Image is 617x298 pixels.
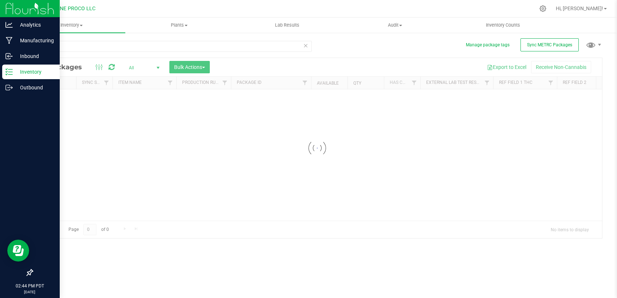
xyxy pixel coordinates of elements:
[538,5,547,12] div: Manage settings
[476,22,530,28] span: Inventory Counts
[527,42,572,47] span: Sync METRC Packages
[5,68,13,76] inline-svg: Inventory
[125,18,233,33] a: Plants
[13,20,56,29] p: Analytics
[13,83,56,92] p: Outbound
[3,283,56,289] p: 02:44 PM PDT
[466,42,510,48] button: Manage package tags
[5,53,13,60] inline-svg: Inbound
[32,41,312,52] input: Search Package ID, Item Name, SKU, Lot or Part Number...
[3,289,56,295] p: [DATE]
[13,36,56,45] p: Manufacturing
[5,84,13,91] inline-svg: Outbound
[265,22,309,28] span: Lab Results
[233,18,341,33] a: Lab Results
[5,37,13,44] inline-svg: Manufacturing
[520,38,579,51] button: Sync METRC Packages
[53,5,95,12] span: DUNE PROCO LLC
[13,52,56,61] p: Inbound
[556,5,603,11] span: Hi, [PERSON_NAME]!
[449,18,557,33] a: Inventory Counts
[17,18,125,33] a: Inventory
[13,67,56,76] p: Inventory
[17,22,125,28] span: Inventory
[5,21,13,28] inline-svg: Analytics
[7,240,29,262] iframe: Resource center
[341,18,449,33] a: Audit
[126,22,233,28] span: Plants
[303,41,308,50] span: Clear
[342,22,449,28] span: Audit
